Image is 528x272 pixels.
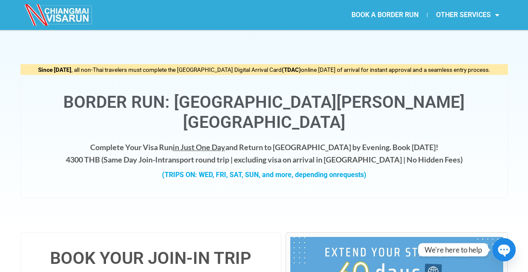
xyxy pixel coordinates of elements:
strong: (TDAC) [282,66,301,73]
strong: Since [DATE] [38,66,71,73]
span: , all non-Thai travelers must complete the [GEOGRAPHIC_DATA] Digital Arrival Card online [DATE] o... [38,66,490,73]
strong: Same Day Join-In [103,155,162,164]
h1: Border Run: [GEOGRAPHIC_DATA][PERSON_NAME][GEOGRAPHIC_DATA] [29,92,499,133]
a: BOOK A BORDER RUN [343,5,427,25]
a: OTHER SERVICES [428,5,508,25]
h4: Complete Your Visa Run and Return to [GEOGRAPHIC_DATA] by Evening. Book [DATE]! 4300 THB ( transp... [29,141,499,166]
nav: Menu [264,5,508,25]
h4: BOOK YOUR JOIN-IN TRIP [29,250,273,267]
span: in Just One Day [173,142,225,152]
span: requests) [337,171,366,179]
strong: (TRIPS ON: WED, FRI, SAT, SUN, and more, depending on [162,171,366,179]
